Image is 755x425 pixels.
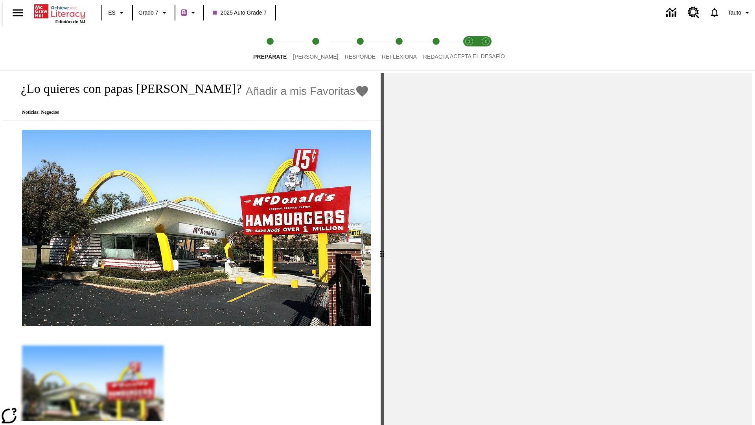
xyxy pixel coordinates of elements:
[22,130,371,327] img: Uno de los primeros locales de McDonald's, con el icónico letrero rojo y los arcos amarillos.
[213,9,267,17] span: 2025 Auto Grade 7
[344,54,376,60] span: Responde
[704,2,725,23] a: Notificaciones
[661,2,683,24] a: Centro de información
[382,54,417,60] span: Reflexiona
[458,27,481,70] button: Acepta el desafío lee step 1 of 2
[381,73,384,425] div: Pulsa la tecla de intro o la barra espaciadora y luego presiona las flechas de derecha e izquierd...
[182,7,186,17] span: B
[55,19,85,24] span: Edición de NJ
[178,6,201,20] button: Boost El color de la clase es morado/púrpura. Cambiar el color de la clase.
[468,39,470,43] text: 1
[450,53,505,59] span: ACEPTA EL DESAFÍO
[423,54,449,60] span: Redacta
[417,27,455,70] button: Redacta step 5 of 5
[725,6,755,20] button: Perfil/Configuración
[105,6,130,20] button: Lenguaje: ES, Selecciona un idioma
[287,27,344,70] button: Lee step 2 of 5
[728,9,741,17] span: Tauto
[13,81,242,96] h1: ¿Lo quieres con papas [PERSON_NAME]?
[253,54,287,60] span: Prepárate
[247,27,293,70] button: Prepárate step 1 of 5
[13,109,369,115] p: Noticias: Negocios
[484,39,486,43] text: 2
[338,27,382,70] button: Responde step 3 of 5
[34,3,85,24] div: Portada
[6,1,29,24] button: Abrir el menú lateral
[108,9,116,17] span: ES
[384,73,752,425] div: activity
[683,2,704,23] a: Centro de recursos, Se abrirá en una pestaña nueva.
[3,73,381,421] div: reading
[376,27,423,70] button: Reflexiona step 4 of 5
[135,6,172,20] button: Grado: Grado 7, Elige un grado
[246,85,355,98] span: Añadir a mis Favoritas
[246,84,370,98] button: Añadir a mis Favoritas - ¿Lo quieres con papas fritas?
[474,27,497,70] button: Acepta el desafío contesta step 2 of 2
[293,54,338,60] span: [PERSON_NAME]
[138,9,158,17] span: Grado 7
